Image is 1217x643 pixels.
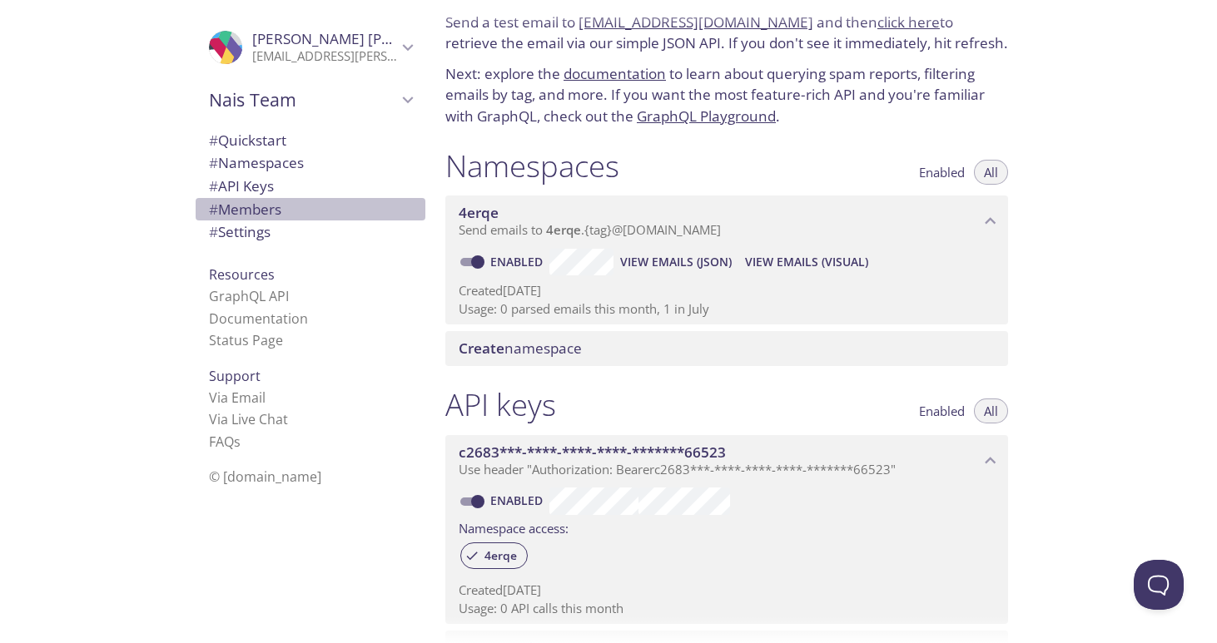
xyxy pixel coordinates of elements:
span: © [DOMAIN_NAME] [209,467,321,486]
div: Quickstart [196,129,425,152]
div: Łukasz Kołodziejczyk [196,20,425,75]
h1: API keys [445,386,556,423]
div: Nais Team [196,78,425,121]
span: namespace [459,339,582,358]
a: GraphQL Playground [637,106,776,126]
span: Quickstart [209,131,286,150]
p: Usage: 0 parsed emails this month, 1 in July [459,300,995,318]
span: Nais Team [209,88,397,111]
p: Created [DATE] [459,581,995,599]
div: API Keys [196,175,425,198]
div: Namespaces [196,151,425,175]
span: Namespaces [209,153,304,172]
span: # [209,131,218,150]
span: Create [459,339,504,358]
p: [EMAIL_ADDRESS][PERSON_NAME][DOMAIN_NAME] [252,48,397,65]
span: Support [209,367,261,385]
span: # [209,176,218,195]
a: [EMAIL_ADDRESS][DOMAIN_NAME] [579,12,813,32]
h1: Namespaces [445,147,619,185]
label: Namespace access: [459,515,569,539]
div: Team Settings [196,220,425,244]
span: View Emails (Visual) [745,252,868,272]
span: Members [209,200,281,219]
button: View Emails (Visual) [738,249,875,275]
div: 4erqe namespace [445,195,1008,247]
p: Next: explore the to learn about querying spam reports, filtering emails by tag, and more. If you... [445,63,1008,127]
div: 4erqe [460,542,528,569]
span: 4erqe [459,203,499,222]
span: # [209,200,218,219]
span: Settings [209,222,271,241]
button: All [974,398,1008,423]
span: # [209,153,218,172]
a: click here [877,12,940,32]
span: s [234,433,241,451]
span: # [209,222,218,241]
a: GraphQL API [209,287,289,305]
a: FAQ [209,433,241,451]
div: Create namespace [445,331,1008,366]
button: Enabled [909,398,975,423]
div: Members [196,198,425,221]
a: documentation [564,64,666,83]
a: Enabled [488,492,549,508]
p: Created [DATE] [459,282,995,299]
span: [PERSON_NAME] [PERSON_NAME] [252,29,480,48]
button: Enabled [909,160,975,185]
button: All [974,160,1008,185]
a: Via Live Chat [209,410,288,428]
p: Usage: 0 API calls this month [459,600,995,617]
button: View Emails (JSON) [613,249,738,275]
span: API Keys [209,176,274,195]
span: 4erqe [474,548,527,563]
iframe: Help Scout Beacon - Open [1134,560,1184,610]
a: Documentation [209,309,308,328]
a: Status Page [209,331,283,349]
span: Send emails to . {tag} @[DOMAIN_NAME] [459,221,721,238]
a: Via Email [209,388,266,407]
a: Enabled [488,254,549,270]
p: Send a test email to and then to retrieve the email via our simple JSON API. If you don't see it ... [445,12,1008,54]
span: 4erqe [546,221,581,238]
span: View Emails (JSON) [620,252,732,272]
span: Resources [209,265,275,284]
